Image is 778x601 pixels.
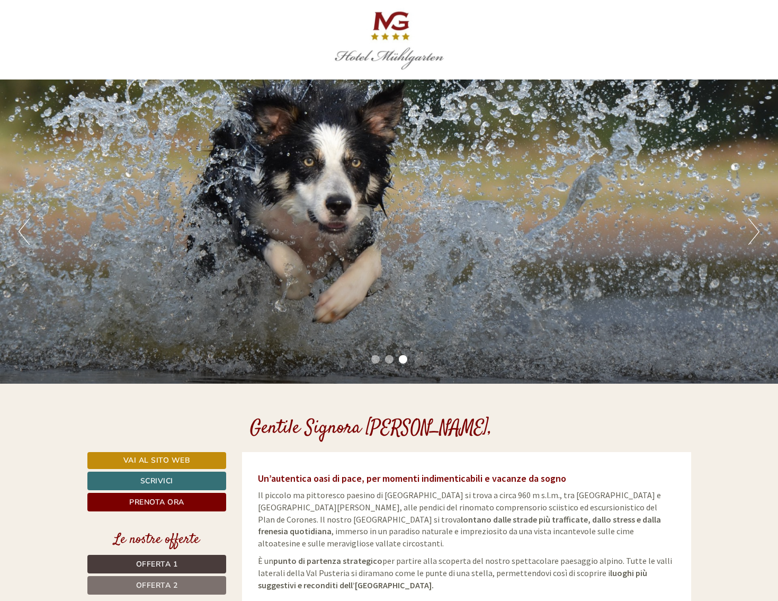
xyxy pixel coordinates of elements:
div: Buon giorno, come possiamo aiutarla? [256,29,409,61]
span: Offerta 2 [136,580,178,590]
a: Prenota ora [87,493,227,511]
span: Un’autentica oasi di pace, per momenti indimenticabili e vacanze da sogno [258,472,566,484]
h1: Gentile Signora [PERSON_NAME], [250,418,492,439]
a: Vai al sito web [87,452,227,469]
div: giovedì [187,8,230,26]
button: Next [748,218,759,245]
span: È un per partire alla scoperta del nostro spettacolare paesaggio alpino. Tutte le valli laterali ... [258,555,672,590]
div: Lei [262,31,401,39]
a: Scrivici [87,472,227,490]
div: Le nostre offerte [87,530,227,550]
small: 10:00 [262,51,401,59]
strong: punto di partenza strategico [273,555,382,566]
strong: lontano dalle strade più trafficate, dallo stress e dalla frenesia quotidiana [258,514,661,537]
strong: luoghi più suggestivi e reconditi dell’[GEOGRAPHIC_DATA]. [258,568,647,590]
button: Previous [19,218,30,245]
span: Il piccolo ma pittoresco paesino di [GEOGRAPHIC_DATA] si trova a circa 960 m s.l.m., tra [GEOGRAP... [258,490,661,549]
button: Invia [363,279,418,298]
span: Offerta 1 [136,559,178,569]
